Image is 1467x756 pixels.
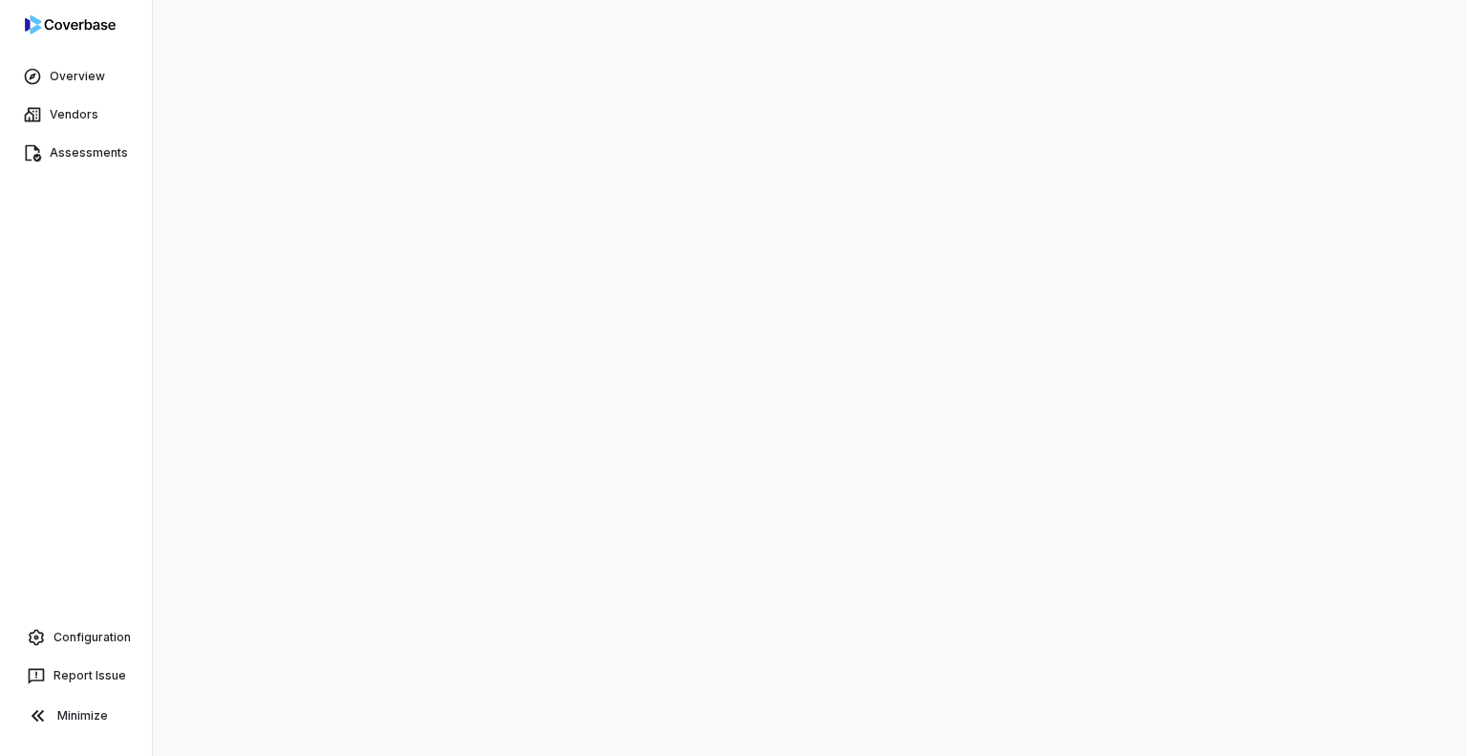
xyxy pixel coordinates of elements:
[8,659,144,693] button: Report Issue
[4,136,148,170] a: Assessments
[4,97,148,132] a: Vendors
[4,59,148,94] a: Overview
[8,620,144,655] a: Configuration
[8,697,144,735] button: Minimize
[25,15,116,34] img: logo-D7KZi-bG.svg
